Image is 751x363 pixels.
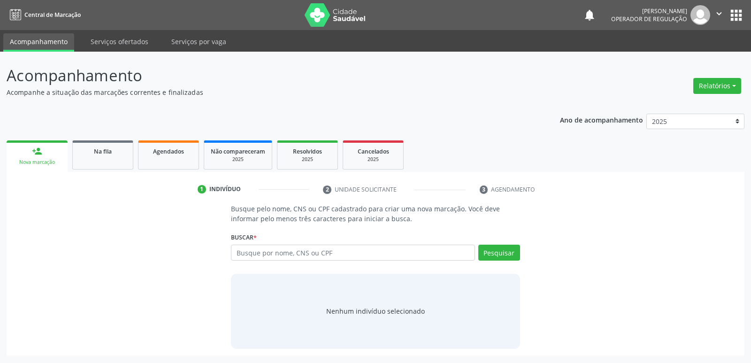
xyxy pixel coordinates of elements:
a: Serviços por vaga [165,33,233,50]
div: 2025 [211,156,265,163]
img: img [690,5,710,25]
a: Acompanhamento [3,33,74,52]
span: Na fila [94,147,112,155]
div: 2025 [350,156,397,163]
p: Busque pelo nome, CNS ou CPF cadastrado para criar uma nova marcação. Você deve informar pelo men... [231,204,520,224]
div: Nenhum indivíduo selecionado [326,306,425,316]
button: Relatórios [693,78,741,94]
div: Nova marcação [13,159,61,166]
button: notifications [583,8,596,22]
div: 2025 [284,156,331,163]
span: Agendados [153,147,184,155]
label: Buscar [231,230,257,245]
i:  [714,8,724,19]
input: Busque por nome, CNS ou CPF [231,245,475,261]
span: Cancelados [358,147,389,155]
div: [PERSON_NAME] [611,7,687,15]
p: Ano de acompanhamento [560,114,643,125]
a: Serviços ofertados [84,33,155,50]
span: Resolvidos [293,147,322,155]
p: Acompanhe a situação das marcações correntes e finalizadas [7,87,523,97]
button:  [710,5,728,25]
div: Indivíduo [209,185,241,193]
div: person_add [32,146,42,156]
button: apps [728,7,744,23]
span: Central de Marcação [24,11,81,19]
a: Central de Marcação [7,7,81,23]
span: Operador de regulação [611,15,687,23]
div: 1 [198,185,206,193]
button: Pesquisar [478,245,520,261]
span: Não compareceram [211,147,265,155]
p: Acompanhamento [7,64,523,87]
